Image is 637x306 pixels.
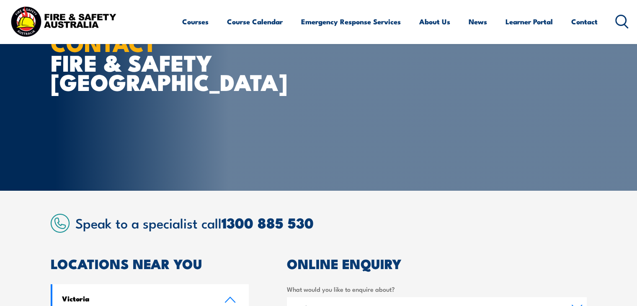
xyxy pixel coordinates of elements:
[505,10,553,33] a: Learner Portal
[469,10,487,33] a: News
[287,257,587,269] h2: ONLINE ENQUIRY
[301,10,401,33] a: Emergency Response Services
[419,10,450,33] a: About Us
[227,10,283,33] a: Course Calendar
[222,211,314,233] a: 1300 885 530
[62,294,212,303] h4: Victoria
[75,215,587,230] h2: Speak to a specialist call
[571,10,598,33] a: Contact
[287,284,587,294] label: What would you like to enquire about?
[51,33,258,91] h1: FIRE & SAFETY [GEOGRAPHIC_DATA]
[51,257,249,269] h2: LOCATIONS NEAR YOU
[182,10,209,33] a: Courses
